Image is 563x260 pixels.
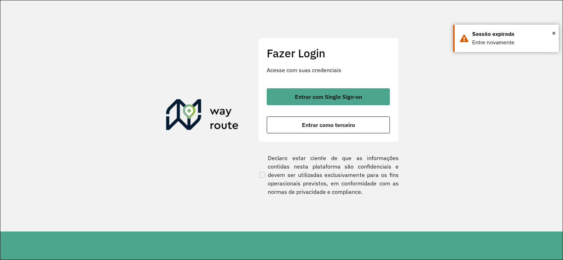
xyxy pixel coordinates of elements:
[267,116,390,133] button: button
[166,99,239,133] img: Roteirizador AmbevTech
[472,38,553,47] div: Entre novamente
[552,28,556,38] span: ×
[302,122,355,128] span: Entrar como terceiro
[267,66,390,74] p: Acesse com suas credenciais
[472,30,553,38] div: Sessão expirada
[258,154,399,196] label: Declaro estar ciente de que as informações contidas nesta plataforma são confidenciais e devem se...
[267,88,390,105] button: button
[267,46,390,60] h2: Fazer Login
[552,28,556,38] button: Close
[295,94,362,100] span: Entrar com Single Sign-on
